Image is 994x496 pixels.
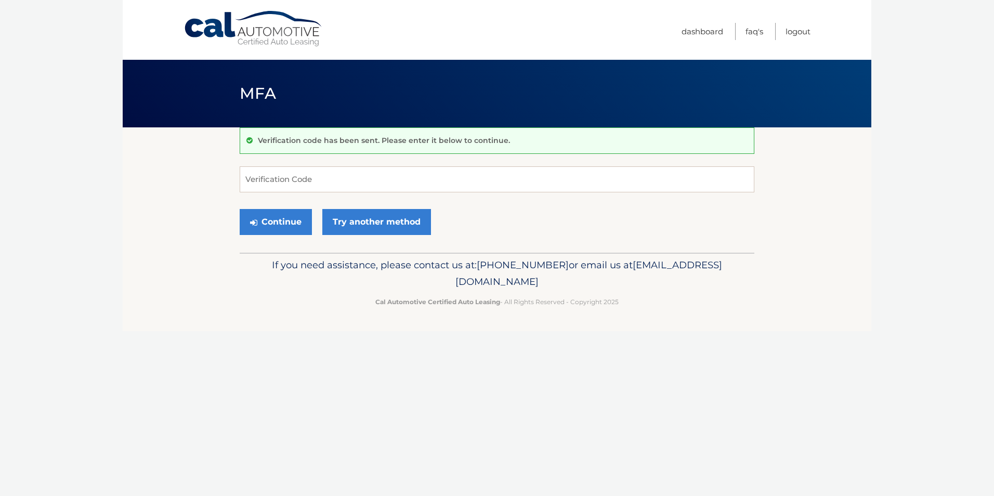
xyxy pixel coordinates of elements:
p: - All Rights Reserved - Copyright 2025 [246,296,748,307]
span: [PHONE_NUMBER] [477,259,569,271]
a: FAQ's [745,23,763,40]
span: [EMAIL_ADDRESS][DOMAIN_NAME] [455,259,722,288]
strong: Cal Automotive Certified Auto Leasing [375,298,500,306]
a: Dashboard [682,23,723,40]
a: Try another method [322,209,431,235]
p: If you need assistance, please contact us at: or email us at [246,257,748,290]
a: Cal Automotive [184,10,324,47]
input: Verification Code [240,166,754,192]
button: Continue [240,209,312,235]
span: MFA [240,84,276,103]
p: Verification code has been sent. Please enter it below to continue. [258,136,510,145]
a: Logout [786,23,810,40]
